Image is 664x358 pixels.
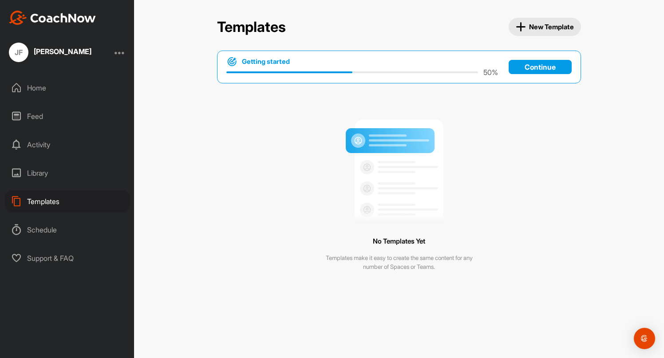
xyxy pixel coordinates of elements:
[9,43,28,62] div: JF
[5,190,130,212] div: Templates
[5,247,130,269] div: Support & FAQ
[5,77,130,99] div: Home
[5,162,130,184] div: Library
[34,48,91,55] div: [PERSON_NAME]
[5,105,130,127] div: Feed
[509,18,581,36] button: New Template
[9,11,96,25] img: CoachNow
[483,67,498,78] p: 50 %
[509,60,572,74] a: Continue
[634,328,655,349] div: Open Intercom Messenger
[242,57,290,67] h1: Getting started
[5,219,130,241] div: Schedule
[217,19,286,36] h2: Templates
[344,112,455,224] img: null result
[316,254,482,271] p: Templates make it easy to create the same content for any number of Spaces or Teams.
[373,236,425,248] h3: No Templates Yet
[516,22,574,32] span: New Template
[5,134,130,156] div: Activity
[226,56,237,67] img: bullseye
